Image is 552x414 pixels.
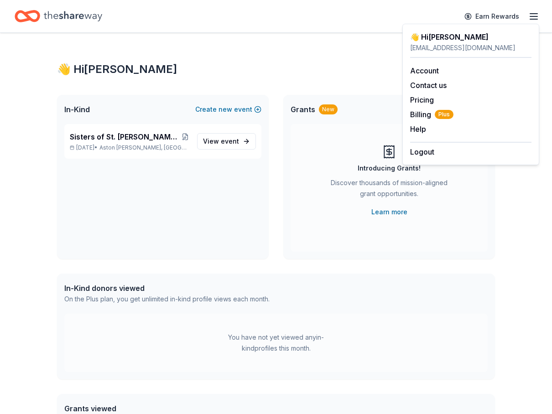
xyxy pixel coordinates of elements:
[459,8,525,25] a: Earn Rewards
[410,66,439,75] a: Account
[70,144,190,151] p: [DATE] •
[64,403,242,414] div: Grants viewed
[57,62,495,77] div: 👋 Hi [PERSON_NAME]
[410,109,453,120] button: BillingPlus
[410,42,531,53] div: [EMAIL_ADDRESS][DOMAIN_NAME]
[435,110,453,119] span: Plus
[203,136,239,147] span: View
[99,144,190,151] span: Aston [PERSON_NAME], [GEOGRAPHIC_DATA]
[410,124,426,135] button: Help
[327,177,451,203] div: Discover thousands of mission-aligned grant opportunities.
[219,332,333,354] div: You have not yet viewed any in-kind profiles this month.
[195,104,261,115] button: Createnewevent
[319,104,338,114] div: New
[371,207,407,217] a: Learn more
[64,294,270,305] div: On the Plus plan, you get unlimited in-kind profile views each month.
[15,5,102,27] a: Home
[410,80,447,91] button: Contact us
[291,104,315,115] span: Grants
[64,283,270,294] div: In-Kind donors viewed
[410,109,453,120] span: Billing
[358,163,421,174] div: Introducing Grants!
[219,104,232,115] span: new
[64,104,90,115] span: In-Kind
[410,95,434,104] a: Pricing
[410,31,531,42] div: 👋 Hi [PERSON_NAME]
[221,137,239,145] span: event
[197,133,256,150] a: View event
[410,146,434,157] button: Logout
[70,131,181,142] span: Sisters of St. [PERSON_NAME] 30th Annual Golf Tournament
